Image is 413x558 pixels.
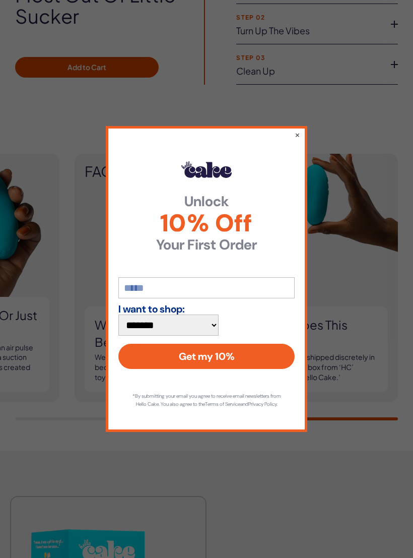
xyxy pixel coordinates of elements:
a: Terms of Service [205,401,240,407]
strong: Unlock [118,195,295,209]
span: 10% Off [118,211,295,235]
strong: Your First Order [118,238,295,252]
strong: I want to shop: [118,303,185,315]
img: Hello Cake [181,161,232,177]
button: Get my 10% [118,344,295,369]
button: × [295,130,300,140]
a: Privacy Policy [248,401,277,407]
p: *By submitting your email you agree to receive email newsletters from Hello Cake. You also agree ... [128,392,285,408]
